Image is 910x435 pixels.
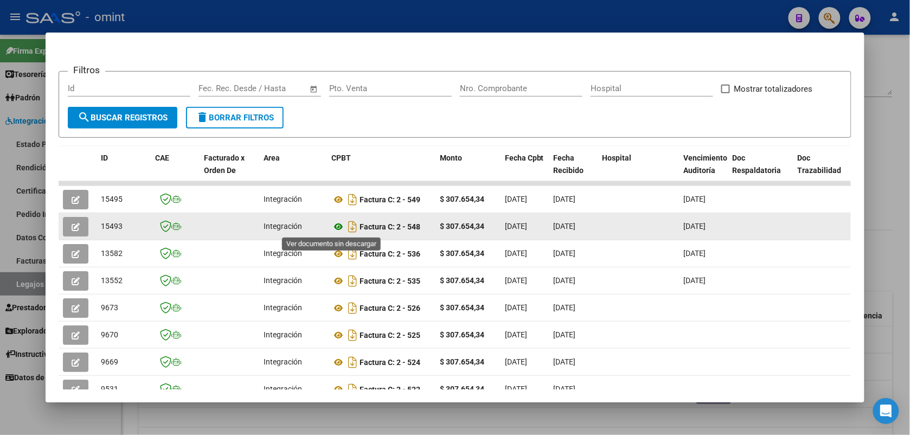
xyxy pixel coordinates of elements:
[505,222,527,231] span: [DATE]
[264,385,302,393] span: Integración
[345,218,360,235] i: Descargar documento
[554,276,576,285] span: [DATE]
[307,83,320,95] button: Open calendar
[68,107,177,129] button: Buscar Registros
[345,299,360,317] i: Descargar documento
[733,153,781,175] span: Doc Respaldatoria
[554,303,576,312] span: [DATE]
[680,146,728,194] datatable-header-cell: Vencimiento Auditoría
[264,195,302,203] span: Integración
[68,63,105,77] h3: Filtros
[501,146,549,194] datatable-header-cell: Fecha Cpbt
[200,146,259,194] datatable-header-cell: Facturado x Orden De
[264,249,302,258] span: Integración
[440,330,484,339] strong: $ 307.654,34
[440,276,484,285] strong: $ 307.654,34
[505,303,527,312] span: [DATE]
[345,354,360,371] i: Descargar documento
[101,385,118,393] span: 9531
[684,195,706,203] span: [DATE]
[440,357,484,366] strong: $ 307.654,34
[264,357,302,366] span: Integración
[101,330,118,339] span: 9670
[345,381,360,398] i: Descargar documento
[360,385,420,394] strong: Factura C: 2 - 522
[360,358,420,367] strong: Factura C: 2 - 524
[440,195,484,203] strong: $ 307.654,34
[331,153,351,162] span: CPBT
[598,146,680,194] datatable-header-cell: Hospital
[155,153,169,162] span: CAE
[505,249,527,258] span: [DATE]
[554,222,576,231] span: [DATE]
[186,107,284,129] button: Borrar Filtros
[101,153,108,162] span: ID
[684,276,706,285] span: [DATE]
[101,357,118,366] span: 9669
[554,153,584,175] span: Fecha Recibido
[101,303,118,312] span: 9673
[196,111,209,124] mat-icon: delete
[360,277,420,285] strong: Factura C: 2 - 535
[440,249,484,258] strong: $ 307.654,34
[554,330,576,339] span: [DATE]
[728,146,793,194] datatable-header-cell: Doc Respaldatoria
[873,398,899,424] div: Open Intercom Messenger
[554,385,576,393] span: [DATE]
[684,153,728,175] span: Vencimiento Auditoría
[345,272,360,290] i: Descargar documento
[264,330,302,339] span: Integración
[345,245,360,263] i: Descargar documento
[505,153,544,162] span: Fecha Cpbt
[78,111,91,124] mat-icon: search
[603,153,632,162] span: Hospital
[505,357,527,366] span: [DATE]
[243,84,296,93] input: End date
[554,249,576,258] span: [DATE]
[264,222,302,231] span: Integración
[440,153,462,162] span: Monto
[360,304,420,312] strong: Factura C: 2 - 526
[97,146,151,194] datatable-header-cell: ID
[78,113,168,123] span: Buscar Registros
[151,146,200,194] datatable-header-cell: CAE
[440,385,484,393] strong: $ 307.654,34
[360,222,420,231] strong: Factura C: 2 - 548
[684,222,706,231] span: [DATE]
[196,113,274,123] span: Borrar Filtros
[554,195,576,203] span: [DATE]
[684,249,706,258] span: [DATE]
[505,276,527,285] span: [DATE]
[435,146,501,194] datatable-header-cell: Monto
[505,330,527,339] span: [DATE]
[505,195,527,203] span: [DATE]
[204,153,245,175] span: Facturado x Orden De
[345,191,360,208] i: Descargar documento
[345,327,360,344] i: Descargar documento
[259,146,327,194] datatable-header-cell: Area
[101,249,123,258] span: 13582
[549,146,598,194] datatable-header-cell: Fecha Recibido
[360,250,420,258] strong: Factura C: 2 - 536
[264,303,302,312] span: Integración
[734,82,813,95] span: Mostrar totalizadores
[198,84,234,93] input: Start date
[264,153,280,162] span: Area
[554,357,576,366] span: [DATE]
[505,385,527,393] span: [DATE]
[440,222,484,231] strong: $ 307.654,34
[360,195,420,204] strong: Factura C: 2 - 549
[793,146,858,194] datatable-header-cell: Doc Trazabilidad
[440,303,484,312] strong: $ 307.654,34
[101,276,123,285] span: 13552
[101,222,123,231] span: 15493
[264,276,302,285] span: Integración
[798,153,842,175] span: Doc Trazabilidad
[327,146,435,194] datatable-header-cell: CPBT
[360,331,420,340] strong: Factura C: 2 - 525
[101,195,123,203] span: 15495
